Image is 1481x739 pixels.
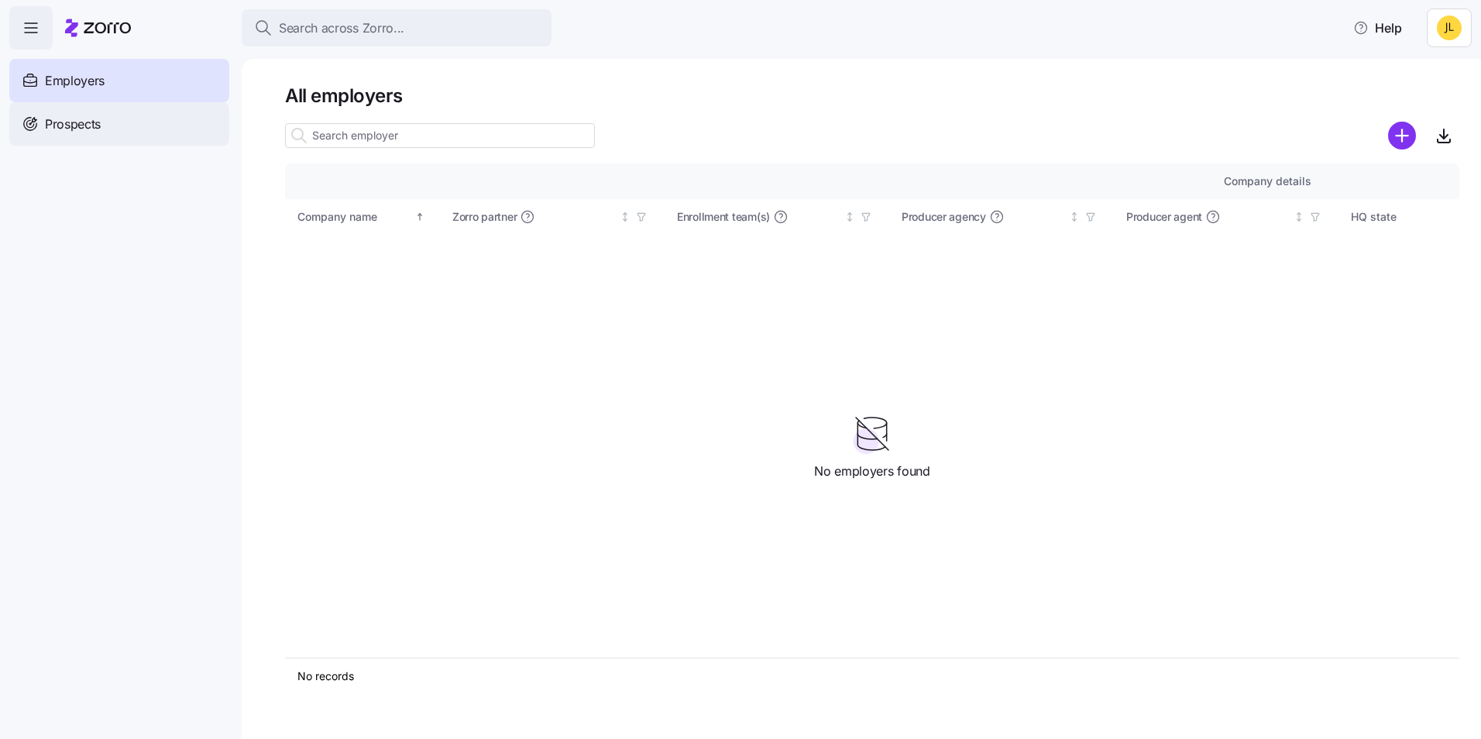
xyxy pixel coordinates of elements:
div: No records [297,669,1315,684]
span: Producer agency [902,209,986,225]
a: Prospects [9,102,229,146]
div: Not sorted [844,211,855,222]
span: Prospects [45,115,101,134]
input: Search employer [285,123,595,148]
th: Company nameSorted ascending [285,199,440,235]
div: Company name [297,208,412,225]
span: Enrollment team(s) [677,209,770,225]
span: Producer agent [1126,209,1202,225]
button: Help [1341,12,1414,43]
div: Not sorted [620,211,631,222]
button: Search across Zorro... [242,9,552,46]
div: Not sorted [1294,211,1304,222]
img: 4bbb7b38fb27464b0c02eb484b724bf2 [1437,15,1462,40]
a: Employers [9,59,229,102]
span: Zorro partner [452,209,517,225]
th: Producer agentNot sorted [1114,199,1338,235]
div: Sorted ascending [414,211,425,222]
span: Employers [45,71,105,91]
th: Zorro partnerNot sorted [440,199,665,235]
span: No employers found [814,462,929,481]
h1: All employers [285,84,1459,108]
span: Search across Zorro... [279,19,404,38]
svg: add icon [1388,122,1416,150]
th: Enrollment team(s)Not sorted [665,199,889,235]
div: Not sorted [1069,211,1080,222]
th: Producer agencyNot sorted [889,199,1114,235]
span: Help [1353,19,1402,37]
